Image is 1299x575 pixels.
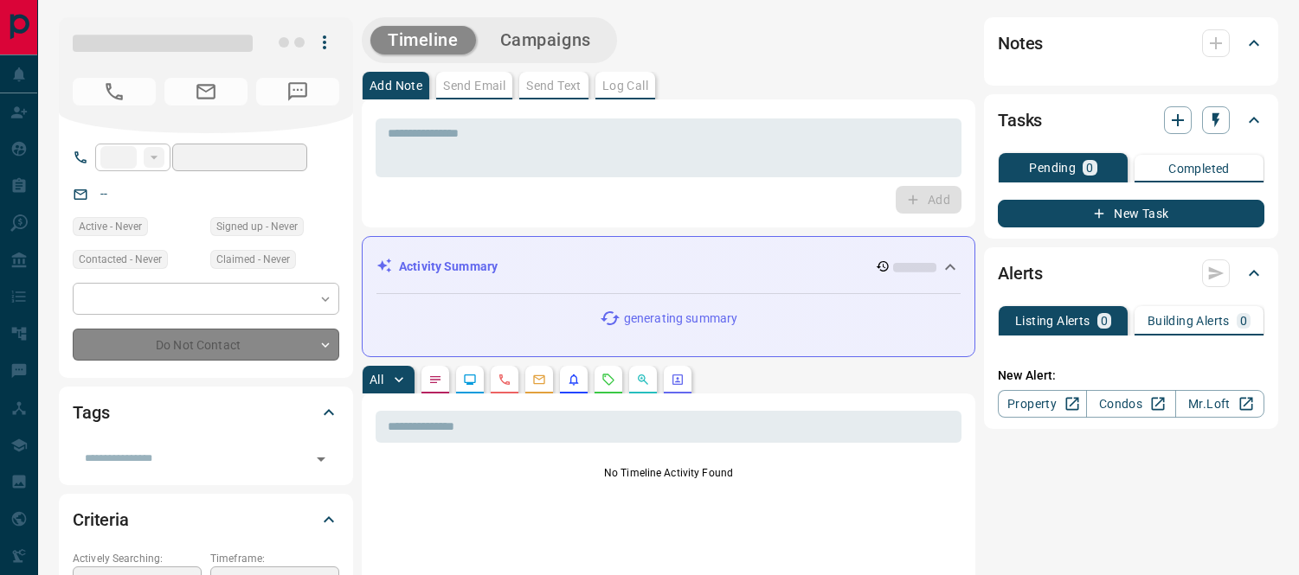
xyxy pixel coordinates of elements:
[998,29,1043,57] h2: Notes
[370,374,383,386] p: All
[1101,315,1108,327] p: 0
[370,26,476,54] button: Timeline
[998,106,1042,134] h2: Tasks
[73,78,156,105] span: No Number
[532,373,546,387] svg: Emails
[73,329,339,361] div: Do Not Contact
[624,310,737,328] p: generating summary
[1168,163,1230,175] p: Completed
[1086,162,1093,174] p: 0
[309,447,333,471] button: Open
[399,258,498,276] p: Activity Summary
[210,551,339,566] p: Timeframe:
[73,551,202,566] p: Actively Searching:
[671,373,685,387] svg: Agent Actions
[483,26,608,54] button: Campaigns
[370,80,422,92] p: Add Note
[636,373,650,387] svg: Opportunities
[73,392,339,433] div: Tags
[998,99,1264,141] div: Tasks
[1240,315,1247,327] p: 0
[998,252,1264,294] div: Alerts
[998,200,1264,227] button: New Task
[73,499,339,540] div: Criteria
[216,218,298,235] span: Signed up - Never
[376,465,961,481] p: No Timeline Activity Found
[1086,390,1175,418] a: Condos
[79,218,142,235] span: Active - Never
[1148,315,1230,327] p: Building Alerts
[498,373,511,387] svg: Calls
[567,373,581,387] svg: Listing Alerts
[73,399,109,426] h2: Tags
[463,373,477,387] svg: Lead Browsing Activity
[79,251,162,268] span: Contacted - Never
[1029,162,1076,174] p: Pending
[428,373,442,387] svg: Notes
[73,506,129,533] h2: Criteria
[998,259,1043,287] h2: Alerts
[216,251,290,268] span: Claimed - Never
[1015,315,1090,327] p: Listing Alerts
[376,251,961,283] div: Activity Summary
[998,390,1087,418] a: Property
[256,78,339,105] span: No Number
[100,187,107,201] a: --
[1175,390,1264,418] a: Mr.Loft
[998,22,1264,64] div: Notes
[164,78,248,105] span: No Email
[601,373,615,387] svg: Requests
[998,367,1264,385] p: New Alert:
